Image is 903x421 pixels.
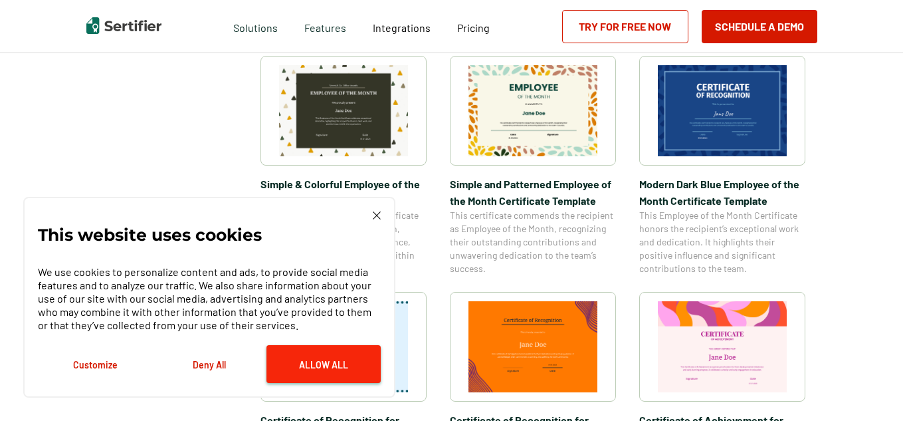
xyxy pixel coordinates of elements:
a: Modern Dark Blue Employee of the Month Certificate TemplateModern Dark Blue Employee of the Month... [639,56,805,275]
button: Allow All [266,345,381,383]
span: Integrations [373,21,431,34]
a: Simple and Patterned Employee of the Month Certificate TemplateSimple and Patterned Employee of t... [450,56,616,275]
a: Integrations [373,18,431,35]
a: Pricing [457,18,490,35]
span: This certificate commends the recipient as Employee of the Month, recognizing their outstanding c... [450,209,616,275]
a: Try for Free Now [562,10,688,43]
p: We use cookies to personalize content and ads, to provide social media features and to analyze ou... [38,265,381,332]
span: Simple and Patterned Employee of the Month Certificate Template [450,176,616,209]
img: Simple and Patterned Employee of the Month Certificate Template [468,65,597,156]
a: Simple & Colorful Employee of the Month Certificate TemplateSimple & Colorful Employee of the Mon... [260,56,427,275]
span: Features [304,18,346,35]
span: This Employee of the Month Certificate honors the recipient’s exceptional work and dedication. It... [639,209,805,275]
img: Certificate of Achievement for Preschool Template [658,301,787,392]
span: Modern Dark Blue Employee of the Month Certificate Template [639,176,805,209]
button: Schedule a Demo [702,10,817,43]
p: This website uses cookies [38,228,262,241]
img: Cookie Popup Close [373,211,381,219]
span: Solutions [233,18,278,35]
img: Modern Dark Blue Employee of the Month Certificate Template [658,65,787,156]
img: Certificate of Recognition for Pastor [468,301,597,392]
img: Sertifier | Digital Credentialing Platform [86,17,161,34]
iframe: Chat Widget [837,357,903,421]
img: Simple & Colorful Employee of the Month Certificate Template [279,65,408,156]
span: Pricing [457,21,490,34]
span: Simple & Colorful Employee of the Month Certificate Template [260,176,427,209]
button: Customize [38,345,152,383]
button: Deny All [152,345,266,383]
